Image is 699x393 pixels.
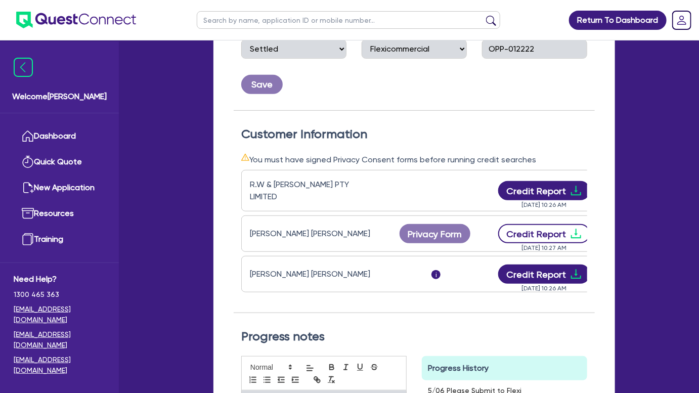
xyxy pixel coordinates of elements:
[22,156,34,168] img: quick-quote
[241,75,283,94] button: Save
[498,265,591,284] button: Credit Reportdownload
[241,127,587,142] h2: Customer Information
[570,228,582,240] span: download
[570,185,582,197] span: download
[14,304,105,325] a: [EMAIL_ADDRESS][DOMAIN_NAME]
[431,270,441,279] span: i
[570,268,582,280] span: download
[241,153,249,161] span: warning
[22,207,34,220] img: resources
[241,329,587,344] h2: Progress notes
[14,329,105,351] a: [EMAIL_ADDRESS][DOMAIN_NAME]
[14,355,105,376] a: [EMAIL_ADDRESS][DOMAIN_NAME]
[22,233,34,245] img: training
[498,181,591,200] button: Credit Reportdownload
[250,228,376,240] div: [PERSON_NAME] [PERSON_NAME]
[400,224,470,243] button: Privacy Form
[250,179,376,203] div: R.W & [PERSON_NAME] PTY LIMITED
[498,224,591,243] button: Credit Reportdownload
[12,91,107,103] span: Welcome [PERSON_NAME]
[14,123,105,149] a: Dashboard
[14,273,105,285] span: Need Help?
[422,356,587,380] div: Progress History
[241,153,587,166] div: You must have signed Privacy Consent forms before running credit searches
[569,11,667,30] a: Return To Dashboard
[14,58,33,77] img: icon-menu-close
[197,11,500,29] input: Search by name, application ID or mobile number...
[14,175,105,201] a: New Application
[669,7,695,33] a: Dropdown toggle
[14,149,105,175] a: Quick Quote
[14,289,105,300] span: 1300 465 363
[14,201,105,227] a: Resources
[250,268,376,280] div: [PERSON_NAME] [PERSON_NAME]
[16,12,136,28] img: quest-connect-logo-blue
[22,182,34,194] img: new-application
[14,227,105,252] a: Training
